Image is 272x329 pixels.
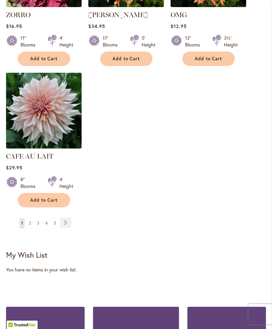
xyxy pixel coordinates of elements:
[30,56,58,62] span: Add to Cart
[88,2,164,8] a: Nick Sr
[6,250,47,260] strong: My Wish List
[6,2,82,8] a: Zorro
[5,305,24,324] iframe: Launch Accessibility Center
[171,23,187,29] span: $12.95
[112,56,140,62] span: Add to Cart
[6,23,22,29] span: $16.95
[6,73,82,149] img: Café Au Lait
[20,35,40,48] div: 11" Blooms
[6,266,266,273] div: You have no items in your wish list.
[171,2,246,8] a: Omg
[54,221,56,226] span: 5
[185,35,204,48] div: 12" Blooms
[18,52,70,66] button: Add to Cart
[88,23,105,29] span: $34.95
[182,52,235,66] button: Add to Cart
[29,221,31,226] span: 2
[6,11,31,19] a: ZORRO
[37,221,39,226] span: 3
[195,56,222,62] span: Add to Cart
[171,11,187,19] a: OMG
[6,152,53,160] a: CAFE AU LAIT
[6,143,82,150] a: Café Au Lait
[44,218,49,228] a: 4
[59,35,73,48] div: 4' Height
[224,35,238,48] div: 3½' Height
[27,218,33,228] a: 2
[52,218,58,228] a: 5
[142,35,155,48] div: 5' Height
[35,218,41,228] a: 3
[103,35,122,48] div: 11" Blooms
[59,176,73,190] div: 4' Height
[100,52,152,66] button: Add to Cart
[20,176,40,190] div: 8" Blooms
[30,197,58,203] span: Add to Cart
[18,193,70,207] button: Add to Cart
[45,221,48,226] span: 4
[21,221,23,226] span: 1
[88,11,148,19] a: [PERSON_NAME]
[6,164,22,171] span: $29.95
